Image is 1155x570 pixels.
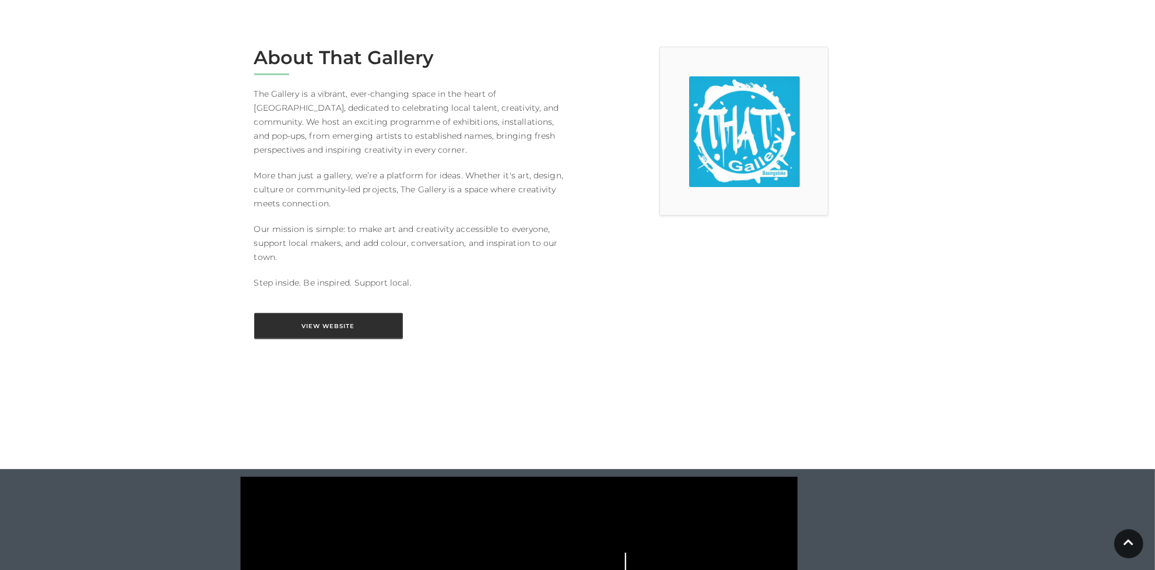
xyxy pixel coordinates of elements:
[254,276,569,290] p: Step inside. Be inspired. Support local.
[254,313,403,339] a: View Website
[254,222,569,264] p: Our mission is simple: to make art and creativity accessible to everyone, support local makers, a...
[254,168,569,210] p: More than just a gallery, we’re a platform for ideas. Whether it's art, design, culture or commun...
[689,76,800,187] img: That Gallery at Festival Place
[254,47,569,69] h2: About That Gallery
[254,87,569,157] p: The Gallery is a vibrant, ever-changing space in the heart of [GEOGRAPHIC_DATA], dedicated to cel...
